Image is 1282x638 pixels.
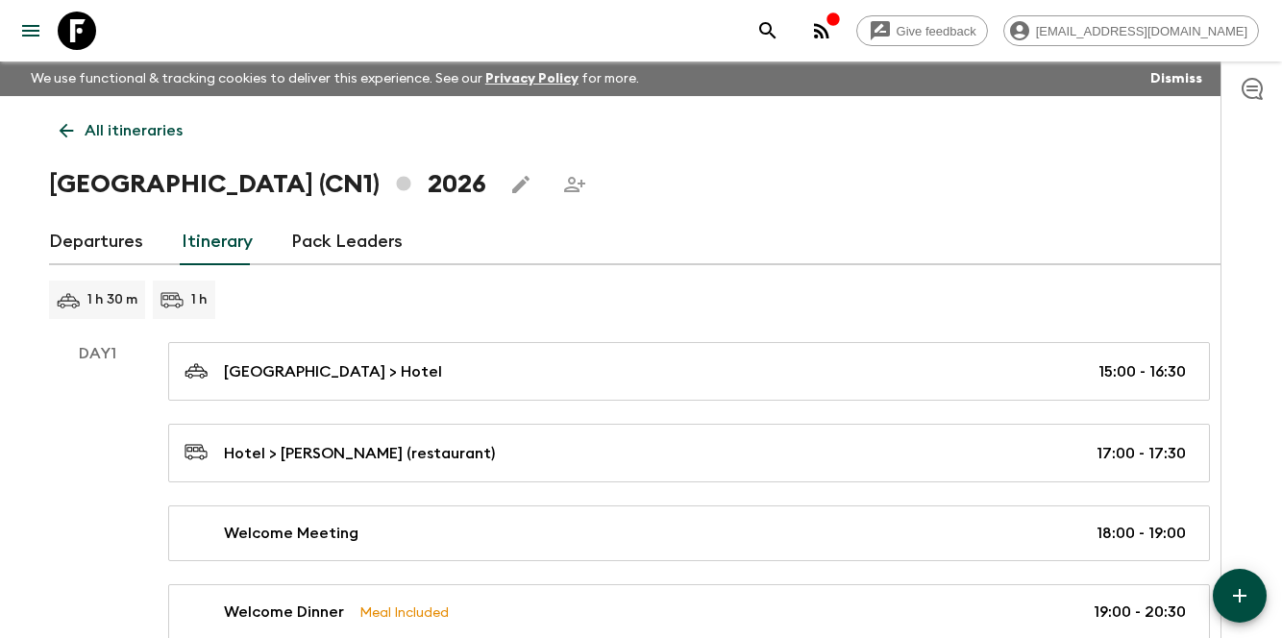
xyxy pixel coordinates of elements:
p: 15:00 - 16:30 [1098,360,1186,383]
p: 1 h 30 m [87,290,137,309]
p: 19:00 - 20:30 [1094,601,1186,624]
span: Give feedback [886,24,987,38]
a: [GEOGRAPHIC_DATA] > Hotel15:00 - 16:30 [168,342,1210,401]
p: Hotel > [PERSON_NAME] (restaurant) [224,442,495,465]
a: Welcome Meeting18:00 - 19:00 [168,505,1210,561]
a: Hotel > [PERSON_NAME] (restaurant)17:00 - 17:30 [168,424,1210,482]
button: search adventures [749,12,787,50]
p: Meal Included [359,601,449,623]
a: Pack Leaders [291,219,403,265]
h1: [GEOGRAPHIC_DATA] (CN1) 2026 [49,165,486,204]
button: Dismiss [1146,65,1207,92]
a: Departures [49,219,143,265]
p: Day 1 [49,342,145,365]
p: We use functional & tracking cookies to deliver this experience. See our for more. [23,61,647,96]
span: [EMAIL_ADDRESS][DOMAIN_NAME] [1025,24,1258,38]
p: 1 h [191,290,208,309]
div: [EMAIL_ADDRESS][DOMAIN_NAME] [1003,15,1259,46]
p: Welcome Dinner [224,601,344,624]
button: Edit this itinerary [502,165,540,204]
button: menu [12,12,50,50]
p: 18:00 - 19:00 [1097,522,1186,545]
a: Give feedback [856,15,988,46]
p: Welcome Meeting [224,522,358,545]
p: [GEOGRAPHIC_DATA] > Hotel [224,360,442,383]
span: Share this itinerary [555,165,594,204]
p: 17:00 - 17:30 [1097,442,1186,465]
a: Privacy Policy [485,72,579,86]
p: All itineraries [85,119,183,142]
a: All itineraries [49,111,193,150]
a: Itinerary [182,219,253,265]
